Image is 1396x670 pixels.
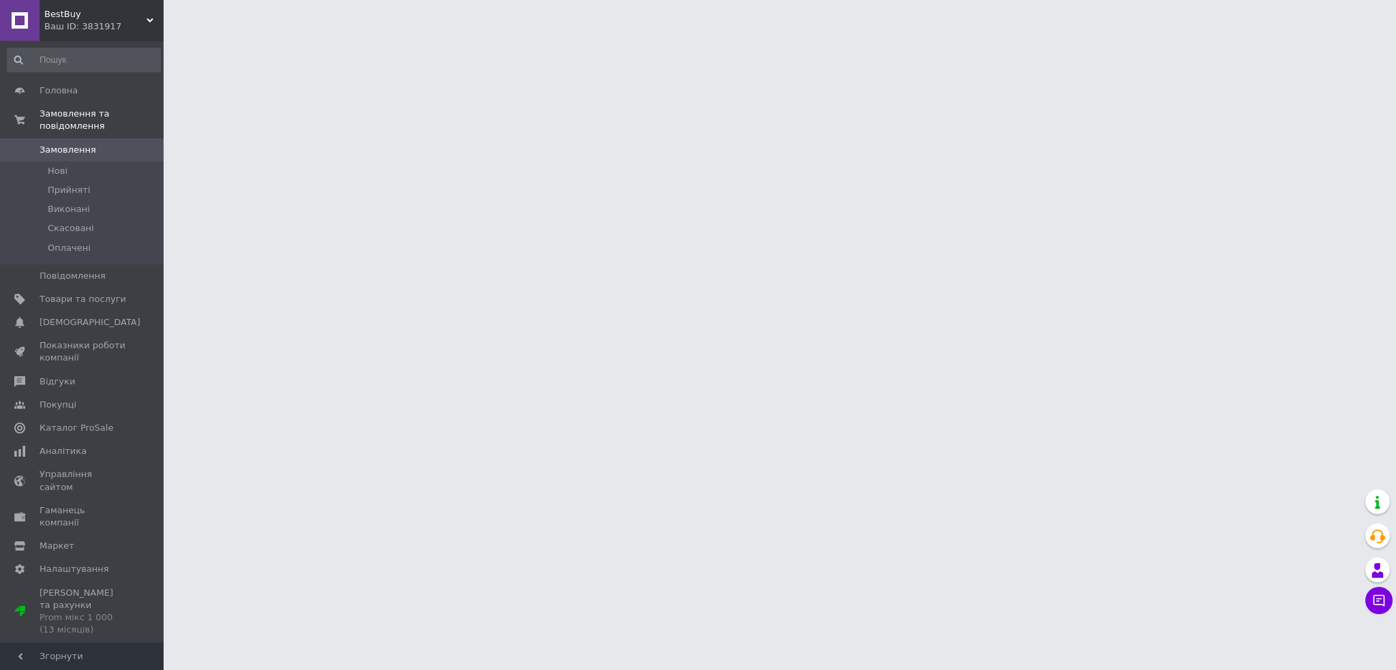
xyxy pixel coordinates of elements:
[1365,587,1393,614] button: Чат з покупцем
[40,144,96,156] span: Замовлення
[40,293,126,305] span: Товари та послуги
[48,165,67,177] span: Нові
[44,20,164,33] div: Ваш ID: 3831917
[40,316,140,329] span: [DEMOGRAPHIC_DATA]
[40,611,126,636] div: Prom мікс 1 000 (13 місяців)
[40,270,106,282] span: Повідомлення
[40,504,126,529] span: Гаманець компанії
[40,540,74,552] span: Маркет
[48,203,90,215] span: Виконані
[48,184,90,196] span: Прийняті
[44,8,147,20] span: BestBuy
[40,563,109,575] span: Налаштування
[40,376,75,388] span: Відгуки
[40,85,78,97] span: Головна
[40,445,87,457] span: Аналітика
[40,339,126,364] span: Показники роботи компанії
[40,468,126,493] span: Управління сайтом
[48,222,94,234] span: Скасовані
[48,242,91,254] span: Оплачені
[7,48,161,72] input: Пошук
[40,587,126,637] span: [PERSON_NAME] та рахунки
[40,399,76,411] span: Покупці
[40,108,164,132] span: Замовлення та повідомлення
[40,422,113,434] span: Каталог ProSale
